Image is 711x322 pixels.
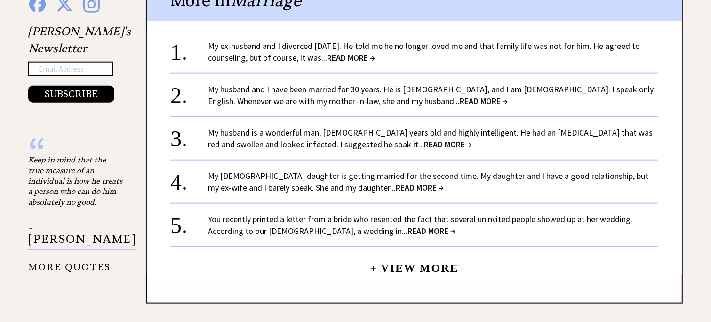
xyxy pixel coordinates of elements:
div: [PERSON_NAME]'s Newsletter [28,23,131,103]
a: My ex-husband and I divorced [DATE]. He told me he no longer loved me and that family life was no... [208,40,640,63]
div: 4. [170,170,208,187]
span: READ MORE → [424,139,472,150]
a: You recently printed a letter from a bride who resented the fact that several uninvited people sh... [208,214,632,236]
p: - [PERSON_NAME] [28,223,136,250]
div: 3. [170,127,208,144]
a: My husband is a wonderful man, [DEMOGRAPHIC_DATA] years old and highly intelligent. He had an [ME... [208,127,653,150]
span: READ MORE → [327,52,375,63]
span: READ MORE → [396,182,444,193]
input: Email Address [28,62,113,77]
a: My husband and I have been married for 30 years. He is [DEMOGRAPHIC_DATA], and I am [DEMOGRAPHIC_... [208,84,654,106]
a: My [DEMOGRAPHIC_DATA] daughter is getting married for the second time. My daughter and I have a g... [208,170,648,193]
div: “ [28,145,122,154]
div: 1. [170,40,208,57]
div: Keep in mind that the true measure of an individual is how he treats a person who can do him abso... [28,154,122,207]
span: READ MORE → [460,96,508,106]
div: 5. [170,213,208,231]
button: SUBSCRIBE [28,86,114,103]
div: 2. [170,83,208,101]
a: MORE QUOTES [28,254,111,273]
span: READ MORE → [407,225,455,236]
a: + View More [370,254,458,274]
